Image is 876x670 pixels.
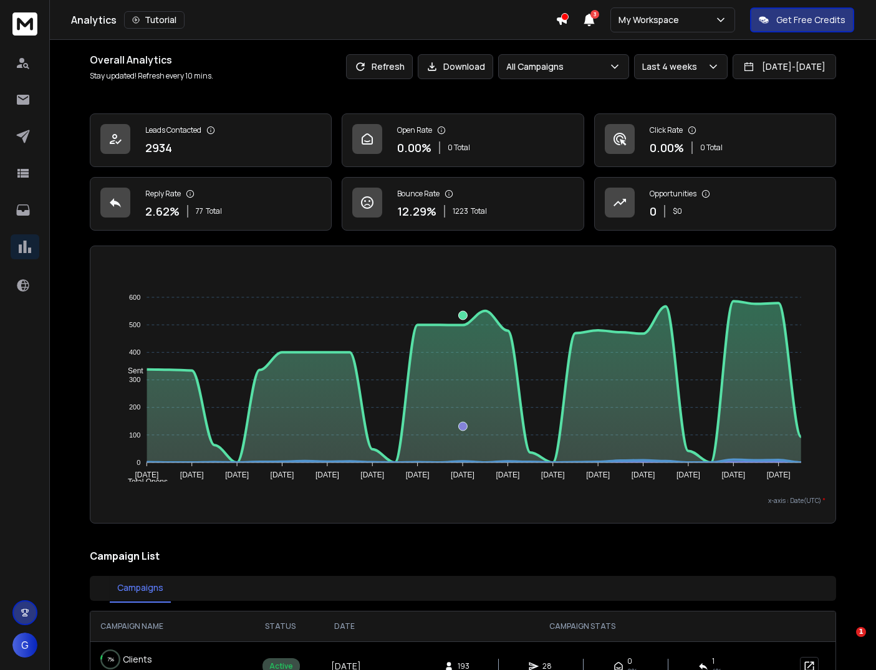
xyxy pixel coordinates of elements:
[372,60,405,73] p: Refresh
[712,656,715,666] span: 1
[145,125,201,135] p: Leads Contacted
[137,459,140,466] tspan: 0
[627,656,632,666] span: 0
[90,548,836,563] h2: Campaign List
[246,611,315,641] th: STATUS
[733,54,836,79] button: [DATE]-[DATE]
[206,206,222,216] span: Total
[360,471,384,479] tspan: [DATE]
[856,627,866,637] span: 1
[650,139,684,156] p: 0.00 %
[145,189,181,199] p: Reply Rate
[776,14,845,26] p: Get Free Credits
[650,203,657,220] p: 0
[225,471,249,479] tspan: [DATE]
[642,60,702,73] p: Last 4 weeks
[129,403,140,411] tspan: 200
[451,471,474,479] tspan: [DATE]
[90,611,246,641] th: CAMPAIGN NAME
[443,60,485,73] p: Download
[90,52,213,67] h1: Overall Analytics
[12,633,37,658] button: G
[271,471,294,479] tspan: [DATE]
[767,471,791,479] tspan: [DATE]
[129,294,140,301] tspan: 600
[406,471,430,479] tspan: [DATE]
[129,376,140,383] tspan: 300
[107,653,114,666] p: 7 %
[135,471,159,479] tspan: [DATE]
[100,496,825,505] p: x-axis : Date(UTC)
[594,113,836,167] a: Click Rate0.00%0 Total
[342,177,584,231] a: Bounce Rate12.29%1223Total
[496,471,520,479] tspan: [DATE]
[397,189,440,199] p: Bounce Rate
[471,206,487,216] span: Total
[750,7,854,32] button: Get Free Credits
[145,203,180,220] p: 2.62 %
[129,431,140,439] tspan: 100
[196,206,203,216] span: 77
[346,54,413,79] button: Refresh
[180,471,204,479] tspan: [DATE]
[90,71,213,81] p: Stay updated! Refresh every 10 mins.
[397,139,431,156] p: 0.00 %
[129,348,140,356] tspan: 400
[315,471,339,479] tspan: [DATE]
[541,471,565,479] tspan: [DATE]
[453,206,468,216] span: 1223
[145,139,172,156] p: 2934
[315,611,375,641] th: DATE
[124,11,185,29] button: Tutorial
[375,611,790,641] th: CAMPAIGN STATS
[397,203,436,220] p: 12.29 %
[448,143,470,153] p: 0 Total
[506,60,569,73] p: All Campaigns
[129,321,140,328] tspan: 500
[118,477,168,486] span: Total Opens
[594,177,836,231] a: Opportunities0$0
[721,471,745,479] tspan: [DATE]
[397,125,432,135] p: Open Rate
[90,113,332,167] a: Leads Contacted2934
[650,125,683,135] p: Click Rate
[586,471,610,479] tspan: [DATE]
[118,366,143,375] span: Sent
[632,471,655,479] tspan: [DATE]
[342,113,584,167] a: Open Rate0.00%0 Total
[418,54,493,79] button: Download
[618,14,684,26] p: My Workspace
[71,11,556,29] div: Analytics
[590,10,599,19] span: 3
[110,574,171,603] button: Campaigns
[90,177,332,231] a: Reply Rate2.62%77Total
[700,143,723,153] p: 0 Total
[830,627,860,657] iframe: Intercom live chat
[650,189,696,199] p: Opportunities
[676,471,700,479] tspan: [DATE]
[673,206,682,216] p: $ 0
